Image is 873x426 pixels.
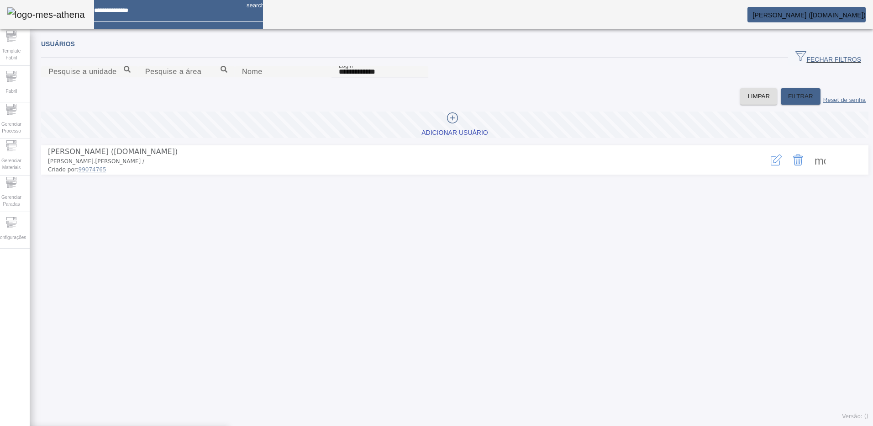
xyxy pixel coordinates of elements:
span: FILTRAR [788,92,813,101]
button: Adicionar Usuário [41,112,868,138]
span: 99074765 [79,166,106,173]
span: Criado por: [48,165,730,174]
button: LIMPAR [740,88,777,105]
span: LIMPAR [747,92,770,101]
span: [PERSON_NAME] ([DOMAIN_NAME]) [752,11,866,19]
span: Fabril [3,85,20,97]
label: Reset de senha [823,96,866,103]
span: Versão: () [842,413,868,420]
span: [PERSON_NAME].[PERSON_NAME] / [48,158,144,165]
input: Number [48,66,131,77]
mat-label: Pesquise a unidade [48,68,117,75]
button: FECHAR FILTROS [788,49,868,66]
div: Adicionar Usuário [421,128,488,138]
mat-label: Pesquise a área [145,68,201,75]
span: FECHAR FILTROS [795,51,861,64]
img: logo-mes-athena [7,7,85,22]
button: Reset de senha [820,88,868,105]
button: Delete [787,149,809,171]
button: FILTRAR [781,88,820,105]
mat-label: Nome [242,68,263,75]
span: [PERSON_NAME] ([DOMAIN_NAME]) [48,147,178,156]
span: Usuários [41,40,75,48]
input: Number [145,66,227,77]
button: Mais [809,149,831,171]
mat-label: Login [339,63,353,69]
